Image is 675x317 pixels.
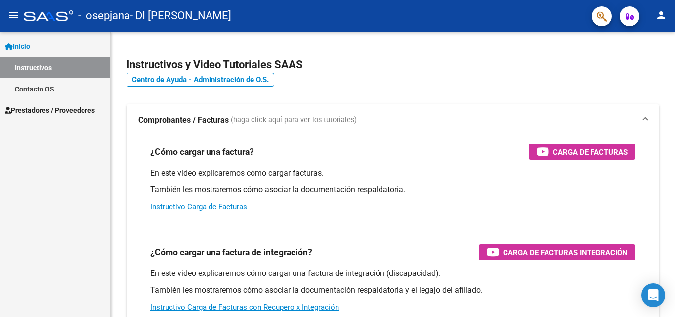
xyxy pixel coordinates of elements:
[150,202,247,211] a: Instructivo Carga de Facturas
[479,244,635,260] button: Carga de Facturas Integración
[150,145,254,159] h3: ¿Cómo cargar una factura?
[503,246,628,259] span: Carga de Facturas Integración
[150,168,635,179] p: En este video explicaremos cómo cargar facturas.
[78,5,130,27] span: - osepjana
[641,283,665,307] div: Open Intercom Messenger
[655,9,667,21] mat-icon: person
[127,104,659,136] mat-expansion-panel-header: Comprobantes / Facturas (haga click aquí para ver los tutoriales)
[150,268,635,279] p: En este video explicaremos cómo cargar una factura de integración (discapacidad).
[8,9,20,21] mat-icon: menu
[529,144,635,160] button: Carga de Facturas
[127,73,274,87] a: Centro de Ayuda - Administración de O.S.
[130,5,231,27] span: - DI [PERSON_NAME]
[138,115,229,126] strong: Comprobantes / Facturas
[5,41,30,52] span: Inicio
[150,245,312,259] h3: ¿Cómo cargar una factura de integración?
[127,55,659,74] h2: Instructivos y Video Tutoriales SAAS
[150,184,635,195] p: También les mostraremos cómo asociar la documentación respaldatoria.
[150,303,339,312] a: Instructivo Carga de Facturas con Recupero x Integración
[150,285,635,296] p: También les mostraremos cómo asociar la documentación respaldatoria y el legajo del afiliado.
[5,105,95,116] span: Prestadores / Proveedores
[553,146,628,158] span: Carga de Facturas
[231,115,357,126] span: (haga click aquí para ver los tutoriales)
